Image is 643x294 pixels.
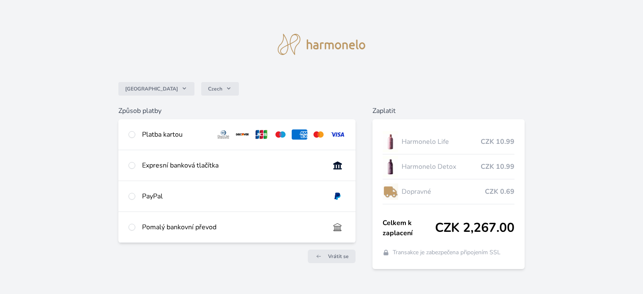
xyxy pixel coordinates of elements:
[372,106,525,116] h6: Zaplatit
[485,187,514,197] span: CZK 0.69
[311,129,326,140] img: mc.svg
[125,85,178,92] span: [GEOGRAPHIC_DATA]
[142,191,323,201] div: PayPal
[235,129,250,140] img: discover.svg
[278,34,366,55] img: logo.svg
[273,129,288,140] img: maestro.svg
[330,129,345,140] img: visa.svg
[481,162,514,172] span: CZK 10.99
[393,248,501,257] span: Transakce je zabezpečena připojením SSL
[402,162,480,172] span: Harmonelo Detox
[383,156,399,177] img: DETOX_se_stinem_x-lo.jpg
[383,131,399,152] img: CLEAN_LIFE_se_stinem_x-lo.jpg
[435,220,514,236] span: CZK 2,267.00
[330,222,345,232] img: bankTransfer_IBAN.svg
[330,191,345,201] img: paypal.svg
[216,129,231,140] img: diners.svg
[118,106,355,116] h6: Způsob platby
[142,222,323,232] div: Pomalý bankovní převod
[142,160,323,170] div: Expresní banková tlačítka
[142,129,209,140] div: Platba kartou
[292,129,307,140] img: amex.svg
[308,250,356,263] a: Vrátit se
[402,137,480,147] span: Harmonelo Life
[201,82,239,96] button: Czech
[254,129,269,140] img: jcb.svg
[481,137,514,147] span: CZK 10.99
[383,181,399,202] img: delivery-lo.png
[208,85,222,92] span: Czech
[118,82,194,96] button: [GEOGRAPHIC_DATA]
[330,160,345,170] img: onlineBanking_CZ.svg
[328,253,349,260] span: Vrátit se
[402,187,484,197] span: Dopravné
[383,218,435,238] span: Celkem k zaplacení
